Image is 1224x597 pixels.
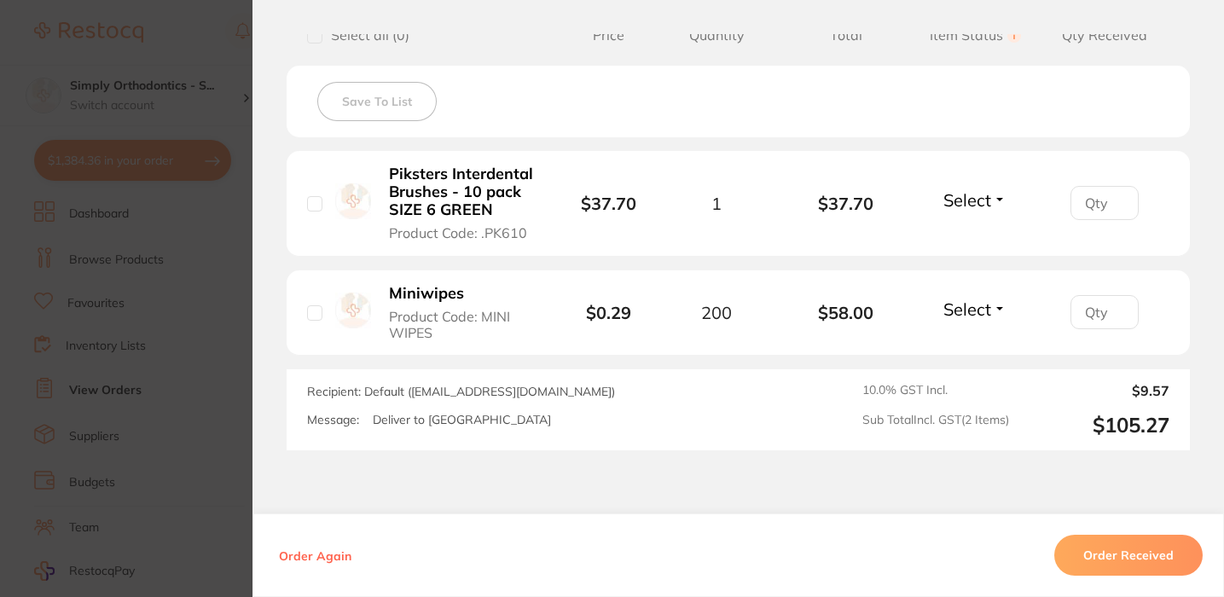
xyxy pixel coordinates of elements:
input: Qty [1070,186,1139,220]
span: Recipient: Default ( [EMAIL_ADDRESS][DOMAIN_NAME] ) [307,384,615,399]
span: 200 [701,303,732,322]
span: Sub Total Incl. GST ( 2 Items) [862,413,1009,438]
span: Product Code: .PK610 [389,225,527,241]
p: Deliver to [GEOGRAPHIC_DATA] [373,413,551,427]
img: Miniwipes [335,293,371,328]
button: Select [938,298,1012,320]
button: Save To List [317,82,437,121]
span: Select all ( 0 ) [322,27,409,43]
button: Piksters Interdental Brushes - 10 pack SIZE 6 GREEN Product Code: .PK610 [384,165,540,241]
img: Piksters Interdental Brushes - 10 pack SIZE 6 GREEN [335,183,371,219]
label: Message: [307,413,359,427]
b: $58.00 [781,303,911,322]
output: $9.57 [1023,383,1169,398]
b: Piksters Interdental Brushes - 10 pack SIZE 6 GREEN [389,165,535,218]
span: 1 [711,194,722,213]
span: Qty Received [1040,27,1169,43]
span: Total [781,27,911,43]
input: Qty [1070,295,1139,329]
span: Price [566,27,652,43]
span: Item Status [911,27,1041,43]
span: Select [943,189,991,211]
output: $105.27 [1023,413,1169,438]
span: Product Code: MINI WIPES [389,309,535,340]
button: Select [938,189,1012,211]
span: Select [943,298,991,320]
b: $37.70 [581,193,636,214]
span: 10.0 % GST Incl. [862,383,1009,398]
b: Miniwipes [389,285,464,303]
button: Order Received [1054,535,1203,576]
b: $0.29 [586,302,631,323]
button: Miniwipes Product Code: MINI WIPES [384,284,540,341]
b: $37.70 [781,194,911,213]
button: Order Again [274,548,357,563]
span: Quantity [652,27,781,43]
